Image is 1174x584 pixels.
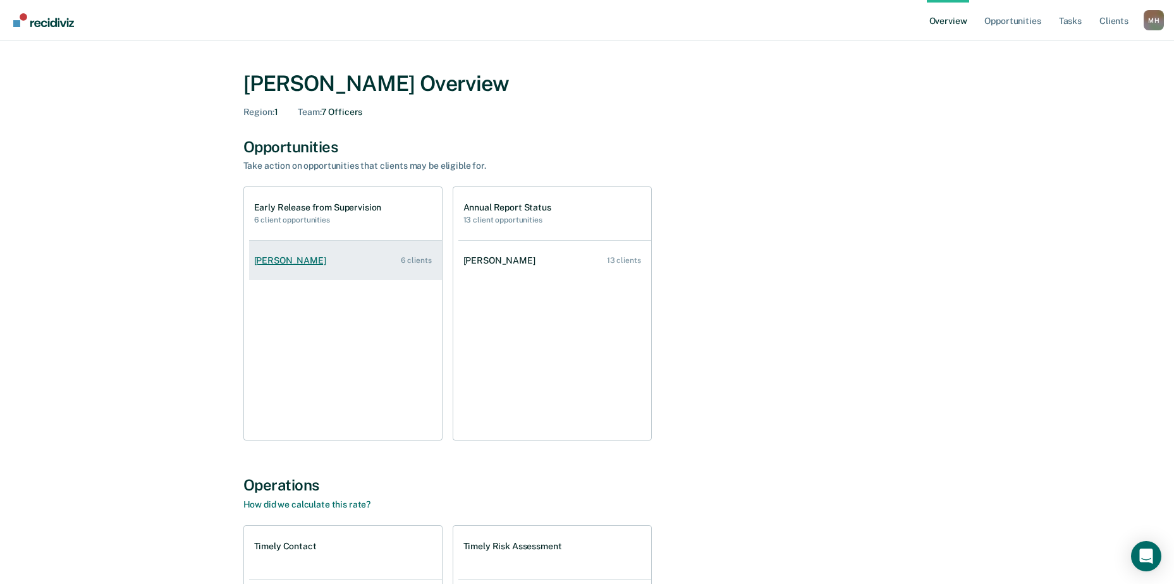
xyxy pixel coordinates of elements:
a: [PERSON_NAME] 6 clients [249,243,442,279]
h1: Timely Contact [254,541,317,552]
a: How did we calculate this rate? [243,499,371,509]
div: Take action on opportunities that clients may be eligible for. [243,161,686,171]
div: [PERSON_NAME] [254,255,331,266]
div: 6 clients [401,256,432,265]
h1: Early Release from Supervision [254,202,382,213]
img: Recidiviz [13,13,74,27]
div: 7 Officers [298,107,362,118]
h1: Annual Report Status [463,202,551,213]
div: [PERSON_NAME] [463,255,541,266]
div: Open Intercom Messenger [1131,541,1161,571]
button: Profile dropdown button [1144,10,1164,30]
div: M H [1144,10,1164,30]
h1: Timely Risk Assessment [463,541,562,552]
a: [PERSON_NAME] 13 clients [458,243,651,279]
div: 1 [243,107,278,118]
div: Operations [243,476,931,494]
div: [PERSON_NAME] Overview [243,71,931,97]
div: Opportunities [243,138,931,156]
span: Team : [298,107,321,117]
h2: 13 client opportunities [463,216,551,224]
h2: 6 client opportunities [254,216,382,224]
span: Region : [243,107,274,117]
div: 13 clients [607,256,641,265]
